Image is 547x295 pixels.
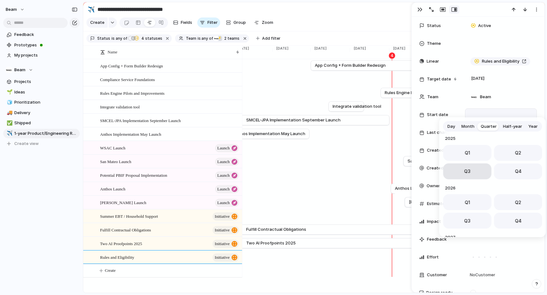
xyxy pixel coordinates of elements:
span: 2026 [443,184,542,192]
span: Q3 [464,217,470,224]
button: Q1 [443,194,491,210]
span: Q3 [464,168,470,175]
span: 2025 [443,135,542,142]
button: Q3 [443,163,491,179]
span: Half-year [503,123,522,130]
button: Q4 [494,163,542,179]
span: Q2 [515,199,521,206]
button: Day [444,121,458,132]
span: 2027 [443,234,542,241]
span: Day [448,123,455,130]
button: Q4 [494,213,542,229]
span: Q1 [464,149,470,156]
button: Year [525,121,541,132]
span: Quarter [481,123,497,130]
span: Q4 [515,168,521,175]
button: Q2 [494,145,542,161]
button: Q2 [494,194,542,210]
button: Q3 [443,213,491,229]
span: Year [529,123,538,130]
button: Q1 [443,145,491,161]
span: Q2 [515,149,521,156]
span: Q4 [515,217,521,224]
button: Half-year [500,121,525,132]
button: Quarter [478,121,500,132]
span: Q1 [464,199,470,206]
span: Month [462,123,475,130]
button: Month [458,121,478,132]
